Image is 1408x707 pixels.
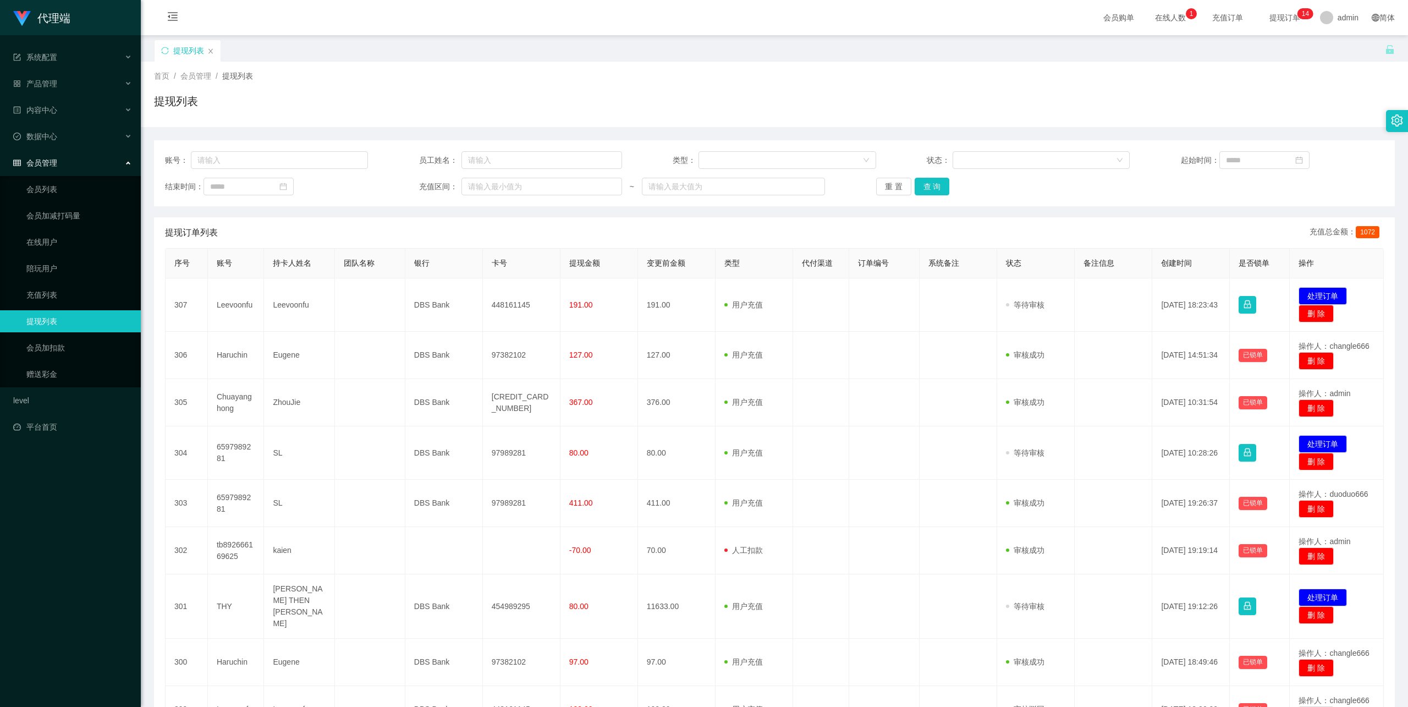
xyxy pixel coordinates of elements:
td: Leevoonfu [208,278,265,332]
td: 454989295 [483,574,560,639]
span: 审核成功 [1006,498,1044,507]
button: 删 除 [1299,500,1334,518]
h1: 代理端 [37,1,70,36]
span: 类型： [673,155,698,166]
i: 图标: global [1372,14,1379,21]
h1: 提现列表 [154,93,198,109]
td: 80.00 [638,426,716,480]
span: 等待审核 [1006,602,1044,611]
button: 删 除 [1299,659,1334,677]
span: 会员管理 [180,72,211,80]
span: 用户充值 [724,398,763,407]
i: 图标: calendar [279,183,287,190]
span: 在线人数 [1149,14,1191,21]
span: 用户充值 [724,448,763,457]
td: 306 [166,332,208,379]
span: 起始时间： [1181,155,1219,166]
td: 11633.00 [638,574,716,639]
span: 订单编号 [858,259,889,267]
td: [DATE] 18:23:43 [1152,278,1230,332]
span: 类型 [724,259,740,267]
span: 367.00 [569,398,593,407]
i: 图标: unlock [1385,45,1395,54]
span: 卡号 [492,259,507,267]
span: 80.00 [569,448,588,457]
i: 图标: sync [161,47,169,54]
button: 重 置 [876,178,911,195]
td: Chuayanghong [208,379,265,426]
td: 307 [166,278,208,332]
td: Haruchin [208,639,265,686]
td: [DATE] 19:19:14 [1152,527,1230,574]
span: 191.00 [569,300,593,309]
td: 191.00 [638,278,716,332]
a: 图标: dashboard平台首页 [13,416,132,438]
button: 图标: lock [1239,598,1256,615]
span: 系统配置 [13,53,57,62]
td: [DATE] 19:26:37 [1152,480,1230,527]
td: 411.00 [638,480,716,527]
span: 持卡人姓名 [273,259,311,267]
td: 97382102 [483,332,560,379]
i: 图标: form [13,53,21,61]
span: 用户充值 [724,657,763,666]
i: 图标: calendar [1295,156,1303,164]
span: / [216,72,218,80]
span: 审核成功 [1006,657,1044,666]
span: 用户充值 [724,602,763,611]
span: 审核成功 [1006,350,1044,359]
span: 充值区间： [419,181,462,193]
span: 操作人：changle666 [1299,649,1369,657]
td: 302 [166,527,208,574]
span: 序号 [174,259,190,267]
td: DBS Bank [405,574,483,639]
td: Eugene [264,332,334,379]
input: 请输入最小值为 [461,178,622,195]
button: 删 除 [1299,606,1334,624]
span: 结束时间： [165,181,204,193]
span: 审核成功 [1006,546,1044,555]
td: 448161145 [483,278,560,332]
span: 人工扣款 [724,546,763,555]
i: 图标: close [207,48,214,54]
sup: 14 [1297,8,1313,19]
a: 会员加扣款 [26,337,132,359]
button: 删 除 [1299,305,1334,322]
td: 304 [166,426,208,480]
button: 已锁单 [1239,544,1267,557]
input: 请输入 [191,151,369,169]
td: DBS Bank [405,379,483,426]
td: 70.00 [638,527,716,574]
span: 用户充值 [724,300,763,309]
td: 6597989281 [208,426,265,480]
a: level [13,390,132,412]
span: 产品管理 [13,79,57,88]
span: 提现订单 [1264,14,1306,21]
td: SL [264,480,334,527]
button: 已锁单 [1239,497,1267,510]
button: 已锁单 [1239,656,1267,669]
td: 97989281 [483,480,560,527]
td: Eugene [264,639,334,686]
i: 图标: appstore-o [13,80,21,87]
span: ~ [622,181,642,193]
td: [DATE] 19:12:26 [1152,574,1230,639]
a: 赠送彩金 [26,363,132,385]
td: 97989281 [483,426,560,480]
i: 图标: profile [13,106,21,114]
span: 等待审核 [1006,448,1044,457]
span: 提现金额 [569,259,600,267]
span: 首页 [154,72,169,80]
span: 提现订单列表 [165,226,218,239]
span: 员工姓名： [419,155,462,166]
i: 图标: table [13,159,21,167]
a: 充值列表 [26,284,132,306]
td: THY [208,574,265,639]
i: 图标: check-circle-o [13,133,21,140]
p: 1 [1190,8,1193,19]
span: 账号： [165,155,191,166]
td: 6597989281 [208,480,265,527]
span: 会员管理 [13,158,57,167]
p: 4 [1306,8,1310,19]
td: SL [264,426,334,480]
